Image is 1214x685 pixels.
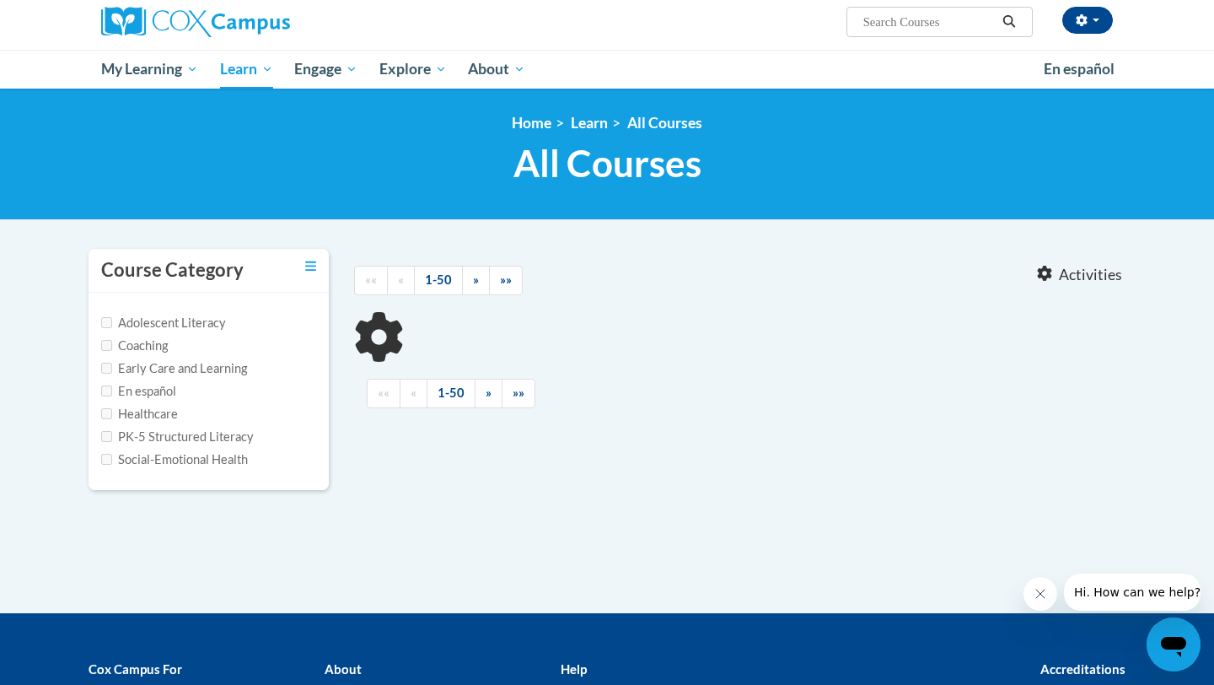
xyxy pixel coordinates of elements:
[475,379,502,408] a: Next
[1064,574,1201,611] iframe: Message from company
[220,59,273,79] span: Learn
[101,450,248,469] label: Social-Emotional Health
[1044,60,1115,78] span: En español
[489,266,523,295] a: End
[486,386,492,400] span: »
[101,317,112,328] input: Checkbox for Options
[379,59,447,79] span: Explore
[76,50,1138,89] div: Main menu
[414,266,463,295] a: 1-50
[283,50,368,89] a: Engage
[458,50,537,89] a: About
[368,50,458,89] a: Explore
[89,661,182,677] b: Cox Campus For
[398,272,404,287] span: «
[411,386,416,400] span: «
[294,59,357,79] span: Engage
[473,272,479,287] span: »
[502,379,535,408] a: End
[101,59,198,79] span: My Learning
[571,114,608,132] a: Learn
[500,272,512,287] span: »»
[325,661,362,677] b: About
[1062,7,1113,34] button: Account Settings
[512,114,551,132] a: Home
[427,379,475,408] a: 1-50
[400,379,427,408] a: Previous
[354,266,388,295] a: Begining
[627,114,702,132] a: All Courses
[305,257,316,276] a: Toggle collapse
[101,428,254,446] label: PK-5 Structured Literacy
[561,661,587,677] b: Help
[1059,266,1122,284] span: Activities
[101,7,422,37] a: Cox Campus
[101,314,226,332] label: Adolescent Literacy
[101,257,244,283] h3: Course Category
[996,12,1022,32] button: Search
[101,431,112,442] input: Checkbox for Options
[378,386,389,400] span: ««
[1033,51,1125,87] a: En español
[862,12,996,32] input: Search Courses
[101,337,168,355] label: Coaching
[101,340,112,351] input: Checkbox for Options
[101,363,112,374] input: Checkbox for Options
[468,59,525,79] span: About
[367,379,400,408] a: Begining
[101,408,112,419] input: Checkbox for Options
[1147,618,1201,672] iframe: Button to launch messaging window
[101,7,290,37] img: Cox Campus
[365,272,377,287] span: ««
[101,454,112,465] input: Checkbox for Options
[1023,577,1057,611] iframe: Close message
[101,405,178,423] label: Healthcare
[513,141,701,186] span: All Courses
[101,382,176,401] label: En español
[1040,661,1125,677] b: Accreditations
[462,266,490,295] a: Next
[101,386,112,396] input: Checkbox for Options
[209,50,284,89] a: Learn
[90,50,209,89] a: My Learning
[387,266,415,295] a: Previous
[101,359,247,378] label: Early Care and Learning
[513,386,524,400] span: »»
